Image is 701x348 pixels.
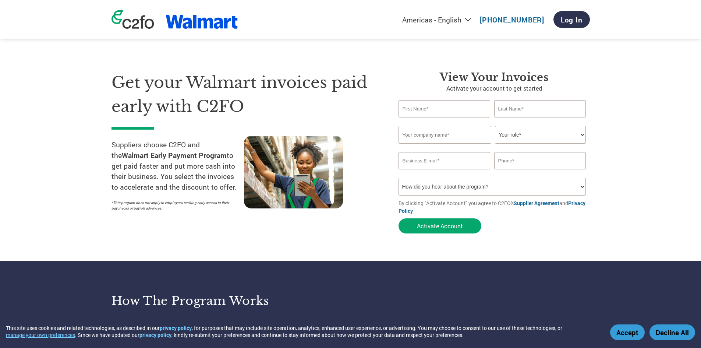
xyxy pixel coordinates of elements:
h3: View Your Invoices [399,71,590,84]
div: Invalid last name or last name is too long [494,118,586,123]
input: Invalid Email format [399,152,491,169]
a: privacy policy [139,331,171,338]
a: Supplier Agreement [514,200,559,207]
div: Invalid company name or company name is too long [399,144,586,149]
strong: Walmart Early Payment Program [122,151,227,160]
button: Accept [610,324,645,340]
p: Suppliers choose C2FO and the to get paid faster and put more cash into their business. You selec... [111,140,244,193]
a: Privacy Policy [399,200,585,214]
a: privacy policy [160,324,192,331]
select: Title/Role [495,126,586,144]
button: Activate Account [399,218,481,233]
img: supply chain worker [244,136,343,208]
div: Inavlid Email Address [399,170,491,175]
img: c2fo logo [111,10,154,29]
img: Walmart [166,15,238,29]
p: *This program does not apply to employees seeking early access to their paychecks or payroll adva... [111,200,237,211]
a: [PHONE_NUMBER] [480,15,544,24]
button: manage your own preferences [6,331,75,338]
input: Last Name* [494,100,586,117]
h1: Get your Walmart invoices paid early with C2FO [111,71,376,118]
div: Invalid first name or first name is too long [399,118,491,123]
div: This site uses cookies and related technologies, as described in our , for purposes that may incl... [6,324,599,338]
a: Log In [553,11,590,28]
button: Decline All [649,324,695,340]
input: Phone* [494,152,586,169]
div: Inavlid Phone Number [494,170,586,175]
input: First Name* [399,100,491,117]
input: Your company name* [399,126,491,144]
p: Activate your account to get started [399,84,590,93]
p: By clicking "Activate Account" you agree to C2FO's and [399,199,590,215]
h3: How the program works [111,293,341,308]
